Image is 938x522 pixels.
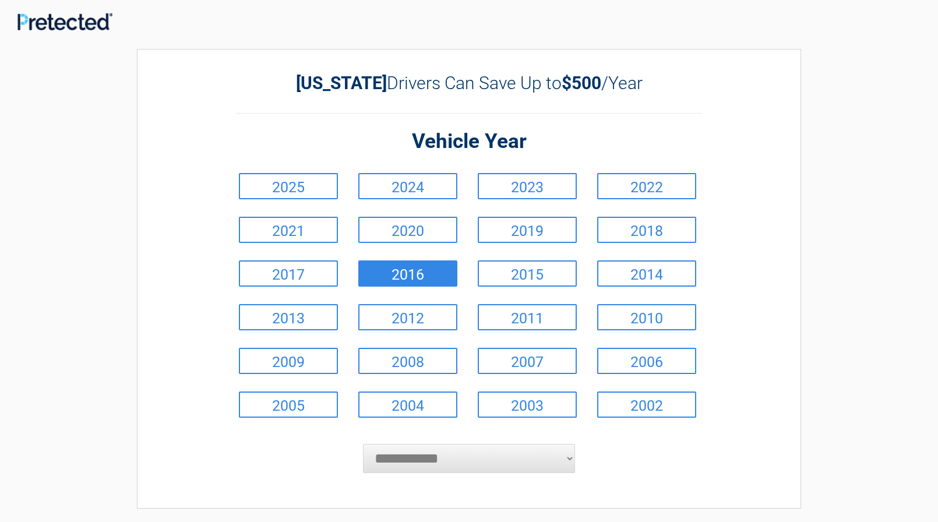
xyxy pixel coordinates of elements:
[478,348,577,374] a: 2007
[478,391,577,418] a: 2003
[597,260,696,287] a: 2014
[478,173,577,199] a: 2023
[358,173,457,199] a: 2024
[239,173,338,199] a: 2025
[478,304,577,330] a: 2011
[17,13,112,30] img: Main Logo
[239,217,338,243] a: 2021
[597,173,696,199] a: 2022
[597,348,696,374] a: 2006
[597,391,696,418] a: 2002
[478,260,577,287] a: 2015
[236,73,702,93] h2: Drivers Can Save Up to /Year
[239,304,338,330] a: 2013
[562,73,601,93] b: $500
[358,391,457,418] a: 2004
[597,304,696,330] a: 2010
[358,304,457,330] a: 2012
[239,391,338,418] a: 2005
[358,217,457,243] a: 2020
[239,260,338,287] a: 2017
[597,217,696,243] a: 2018
[478,217,577,243] a: 2019
[358,260,457,287] a: 2016
[358,348,457,374] a: 2008
[296,73,387,93] b: [US_STATE]
[239,348,338,374] a: 2009
[236,128,702,156] h2: Vehicle Year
